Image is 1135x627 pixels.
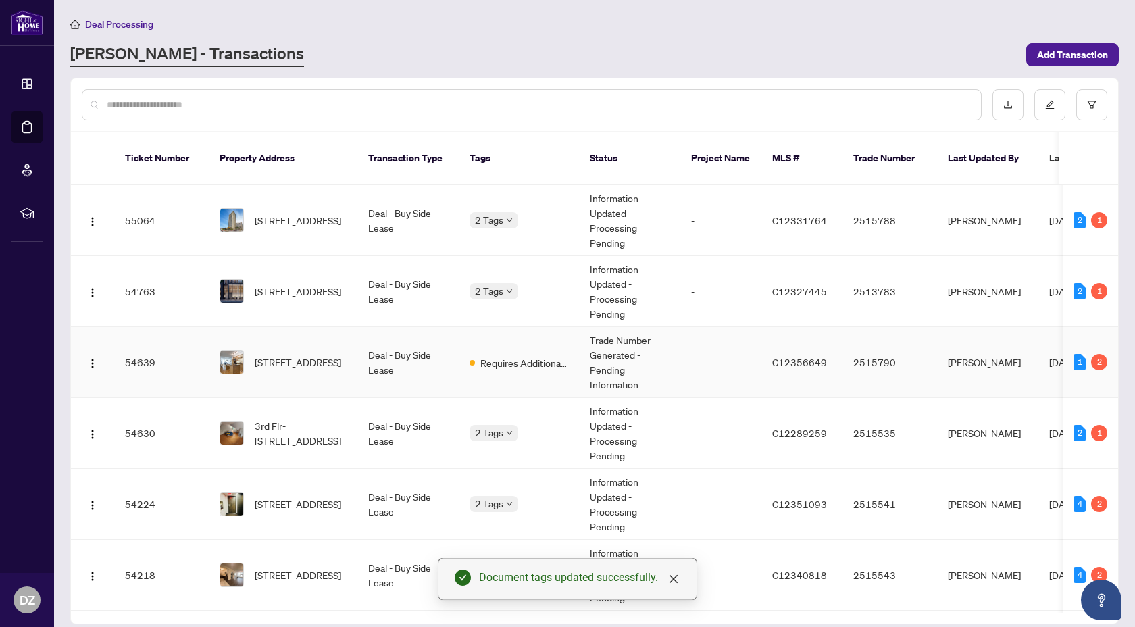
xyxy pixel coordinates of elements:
span: check-circle [455,570,471,586]
div: 2 [1091,496,1107,512]
td: [PERSON_NAME] [937,398,1038,469]
th: Project Name [680,132,761,185]
img: Logo [87,358,98,369]
span: [DATE] [1049,569,1079,581]
div: 1 [1091,425,1107,441]
span: Last Modified Date [1049,151,1132,166]
span: C12331764 [772,214,827,226]
span: 2 Tags [475,425,503,441]
span: C12356649 [772,356,827,368]
td: 54639 [114,327,209,398]
td: 55064 [114,185,209,256]
td: 2515541 [842,469,937,540]
td: Deal - Buy Side Lease [357,469,459,540]
span: 2 Tags [475,283,503,299]
td: - [680,469,761,540]
td: 2515543 [842,540,937,611]
div: 2 [1091,567,1107,583]
td: Deal - Buy Side Lease [357,398,459,469]
button: Logo [82,564,103,586]
td: Deal - Buy Side Lease [357,256,459,327]
span: Add Transaction [1037,44,1108,66]
td: Information Updated - Processing Pending [579,540,680,611]
th: Tags [459,132,579,185]
img: thumbnail-img [220,280,243,303]
td: 54218 [114,540,209,611]
span: [DATE] [1049,285,1079,297]
img: Logo [87,287,98,298]
img: logo [11,10,43,35]
div: 1 [1074,354,1086,370]
span: down [506,501,513,507]
td: 2515535 [842,398,937,469]
div: Document tags updated successfully. [479,570,680,586]
img: thumbnail-img [220,209,243,232]
span: C12327445 [772,285,827,297]
a: Close [666,572,681,586]
td: - [680,256,761,327]
th: Transaction Type [357,132,459,185]
button: filter [1076,89,1107,120]
div: 2 [1091,354,1107,370]
td: [PERSON_NAME] [937,327,1038,398]
button: Logo [82,351,103,373]
img: Logo [87,216,98,227]
button: Open asap [1081,580,1121,620]
div: 4 [1074,496,1086,512]
span: home [70,20,80,29]
td: 54763 [114,256,209,327]
td: 54224 [114,469,209,540]
img: thumbnail-img [220,493,243,516]
td: Information Updated - Processing Pending [579,185,680,256]
button: Logo [82,493,103,515]
span: 2 Tags [475,212,503,228]
span: [STREET_ADDRESS] [255,355,341,370]
td: Deal - Buy Side Lease [357,185,459,256]
img: thumbnail-img [220,351,243,374]
td: [PERSON_NAME] [937,185,1038,256]
span: C12351093 [772,498,827,510]
span: down [506,217,513,224]
span: C12289259 [772,427,827,439]
td: - [680,540,761,611]
span: [STREET_ADDRESS] [255,284,341,299]
a: [PERSON_NAME] - Transactions [70,43,304,67]
img: thumbnail-img [220,563,243,586]
button: Add Transaction [1026,43,1119,66]
span: 3rd Flr-[STREET_ADDRESS] [255,418,347,448]
img: Logo [87,429,98,440]
th: Last Updated By [937,132,1038,185]
th: Ticket Number [114,132,209,185]
span: edit [1045,100,1055,109]
button: Logo [82,422,103,444]
td: [PERSON_NAME] [937,469,1038,540]
th: MLS # [761,132,842,185]
td: Information Updated - Processing Pending [579,398,680,469]
td: [PERSON_NAME] [937,540,1038,611]
div: 2 [1074,212,1086,228]
td: 2513783 [842,256,937,327]
td: - [680,327,761,398]
td: [PERSON_NAME] [937,256,1038,327]
th: Status [579,132,680,185]
th: Trade Number [842,132,937,185]
span: filter [1087,100,1096,109]
span: [DATE] [1049,498,1079,510]
span: C12340818 [772,569,827,581]
td: 2515788 [842,185,937,256]
img: Logo [87,571,98,582]
div: 1 [1091,212,1107,228]
td: Information Updated - Processing Pending [579,256,680,327]
button: Logo [82,209,103,231]
td: 54630 [114,398,209,469]
th: Property Address [209,132,357,185]
span: [STREET_ADDRESS] [255,497,341,511]
img: thumbnail-img [220,422,243,445]
span: [STREET_ADDRESS] [255,213,341,228]
span: [DATE] [1049,214,1079,226]
td: 2515790 [842,327,937,398]
span: down [506,430,513,436]
td: Information Updated - Processing Pending [579,469,680,540]
img: Logo [87,500,98,511]
span: Deal Processing [85,18,153,30]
